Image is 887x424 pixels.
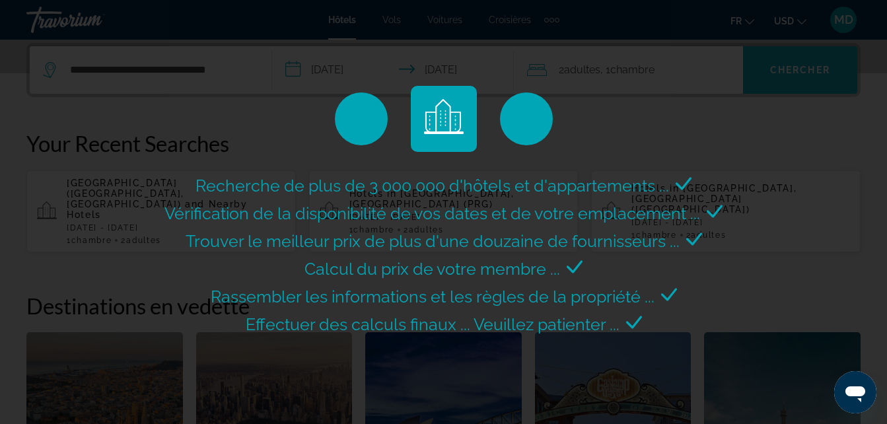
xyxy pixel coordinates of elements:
span: Vérification de la disponibilité de vos dates et de votre emplacement ... [164,203,700,223]
span: Effectuer des calculs finaux ... Veuillez patienter ... [246,314,620,334]
span: Calcul du prix de votre membre ... [304,259,560,279]
iframe: Bouton de lancement de la fenêtre de messagerie [834,371,876,413]
span: Rassembler les informations et les règles de la propriété ... [211,287,655,306]
span: Trouver le meilleur prix de plus d'une douzaine de fournisseurs ... [186,231,680,251]
span: Recherche de plus de 3 000 000 d'hôtels et d'appartements ... [195,176,669,195]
